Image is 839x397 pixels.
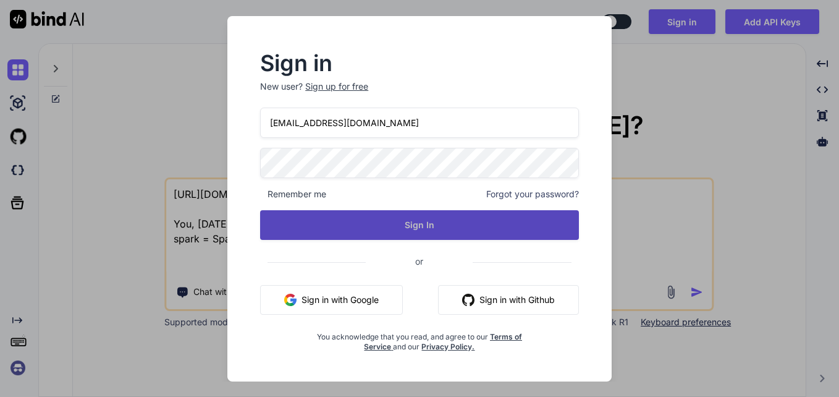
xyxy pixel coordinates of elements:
[260,210,579,240] button: Sign In
[486,188,579,200] span: Forgot your password?
[260,108,579,138] input: Login or Email
[438,285,579,315] button: Sign in with Github
[313,325,526,352] div: You acknowledge that you read, and agree to our and our
[305,80,368,93] div: Sign up for free
[462,294,474,306] img: github
[366,246,473,276] span: or
[260,53,579,73] h2: Sign in
[260,80,579,108] p: New user?
[260,188,326,200] span: Remember me
[364,332,522,351] a: Terms of Service
[284,294,297,306] img: google
[260,285,403,315] button: Sign in with Google
[421,342,474,351] a: Privacy Policy.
